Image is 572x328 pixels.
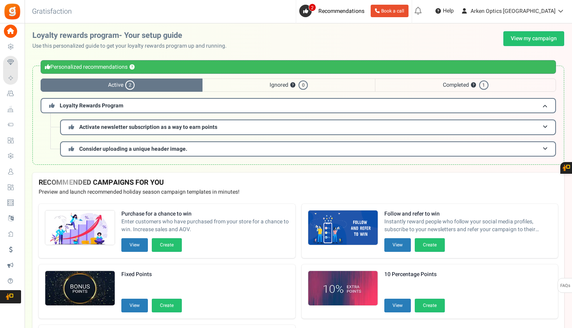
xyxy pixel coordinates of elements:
[79,145,187,153] span: Consider uploading a unique header image.
[432,5,457,17] a: Help
[309,4,316,11] span: 2
[121,218,289,234] span: Enter customers who have purchased from your store for a chance to win. Increase sales and AOV.
[479,80,489,90] span: 1
[290,83,295,88] button: ?
[203,78,375,92] span: Ignored
[45,271,115,306] img: Recommended Campaigns
[32,42,233,50] p: Use this personalized guide to get your loyalty rewards program up and running.
[121,271,182,278] strong: Fixed Points
[152,238,182,252] button: Create
[471,7,556,15] span: Arken Optics [GEOGRAPHIC_DATA]
[60,102,123,110] span: Loyalty Rewards Program
[41,60,556,74] div: Personalized recommendations
[32,31,233,40] h2: Loyalty rewards program- Your setup guide
[39,188,558,196] p: Preview and launch recommended holiday season campaign templates in minutes!
[441,7,454,15] span: Help
[23,4,80,20] h3: Gratisfaction
[298,80,308,90] span: 0
[79,123,217,131] span: Activate newsletter subscription as a way to earn points
[39,179,558,187] h4: RECOMMENDED CAMPAIGNS FOR YOU
[503,31,564,46] a: View my campaign
[41,78,203,92] span: Active
[415,238,445,252] button: Create
[152,299,182,312] button: Create
[384,210,552,218] strong: Follow and refer to win
[415,299,445,312] button: Create
[371,5,409,17] a: Book a call
[384,218,552,234] span: Instantly reward people who follow your social media profiles, subscribe to your newsletters and ...
[121,210,289,218] strong: Purchase for a chance to win
[125,80,135,90] span: 2
[299,5,368,17] a: 2 Recommendations
[121,299,148,312] button: View
[560,278,570,293] span: FAQs
[121,238,148,252] button: View
[384,271,445,278] strong: 10 Percentage Points
[375,78,556,92] span: Completed
[308,210,378,246] img: Recommended Campaigns
[318,7,364,15] span: Recommendations
[471,83,476,88] button: ?
[384,299,411,312] button: View
[384,238,411,252] button: View
[308,271,378,306] img: Recommended Campaigns
[45,210,115,246] img: Recommended Campaigns
[4,3,21,20] img: Gratisfaction
[130,65,135,70] button: ?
